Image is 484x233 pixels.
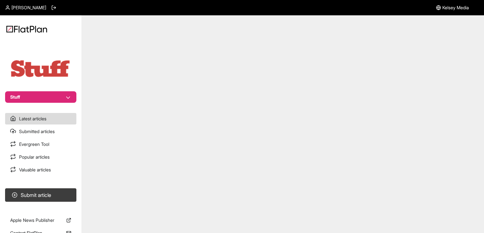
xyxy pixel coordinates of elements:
a: Latest articles [5,113,76,124]
span: Kelsey Media [442,4,469,11]
a: [PERSON_NAME] [5,4,46,11]
a: Popular articles [5,151,76,163]
img: Logo [6,26,47,33]
a: Apple News Publisher [5,214,76,226]
a: Submitted articles [5,126,76,137]
span: [PERSON_NAME] [11,4,46,11]
a: Valuable articles [5,164,76,176]
button: Submit article [5,188,76,202]
button: Stuff [5,91,76,103]
a: Evergreen Tool [5,139,76,150]
img: Publication Logo [9,59,73,79]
